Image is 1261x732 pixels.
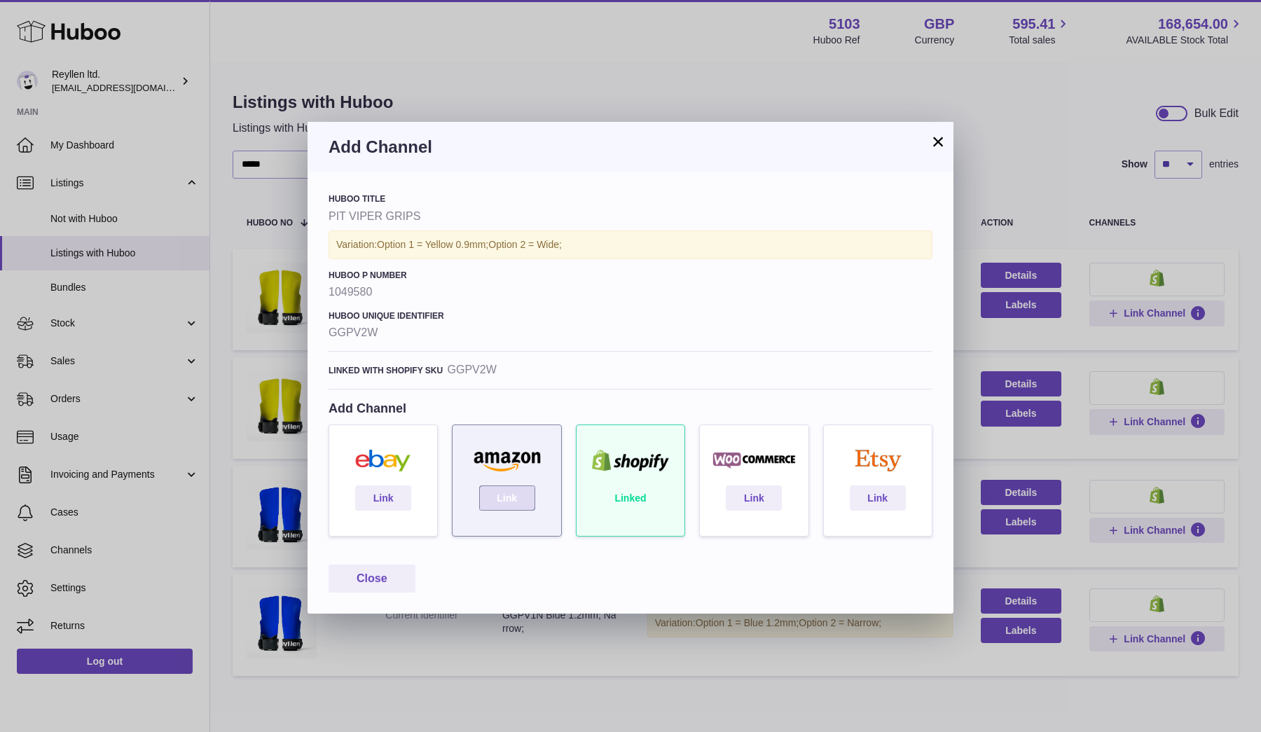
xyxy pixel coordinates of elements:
strong: 1049580 [329,284,932,300]
a: Link [479,485,535,511]
h4: Huboo P number [329,270,932,281]
span: Option 2 = Wide; [488,239,562,250]
h4: Huboo Title [329,193,932,205]
a: Link [850,485,906,511]
img: ebay [336,450,430,472]
h4: Add Channel [329,400,932,417]
button: Close [329,565,415,593]
a: Link [355,485,411,511]
button: × [930,133,946,150]
h4: Huboo Unique Identifier [329,310,932,322]
div: Variation: [329,230,932,259]
h3: Add Channel [329,136,932,158]
strong: GGPV2W [329,325,932,340]
h4: Linked with shopify sku [329,365,443,376]
a: Link [726,485,782,511]
strong: GGPV2W [448,362,497,378]
img: amazon [460,450,553,472]
img: woocommerce [707,450,801,472]
strong: PIT VIPER GRIPS [329,209,932,224]
img: etsy [831,450,925,472]
span: Option 1 = Yellow 0.9mm; [377,239,488,250]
